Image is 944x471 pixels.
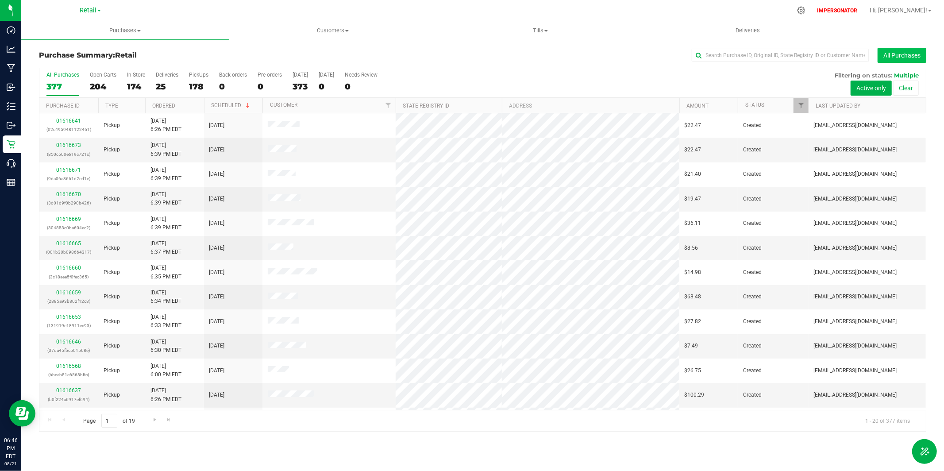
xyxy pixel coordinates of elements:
p: (b0f224a6917ef694) [45,395,93,404]
input: 1 [101,414,117,428]
inline-svg: Call Center [7,159,15,168]
span: [EMAIL_ADDRESS][DOMAIN_NAME] [814,391,897,399]
a: Scheduled [211,102,251,108]
div: Manage settings [796,6,807,15]
span: Multiple [894,72,919,79]
div: In Store [127,72,145,78]
span: 1 - 20 of 377 items [858,414,917,427]
span: [EMAIL_ADDRESS][DOMAIN_NAME] [814,244,897,252]
p: (2885a93b802f12c8) [45,297,93,305]
div: PickUps [189,72,208,78]
a: Amount [686,103,709,109]
span: [DATE] 6:37 PM EDT [150,239,181,256]
a: 01616665 [56,240,81,247]
span: [DATE] [209,367,225,375]
span: Pickup [104,244,120,252]
p: 08/21 [4,460,17,467]
inline-svg: Inventory [7,102,15,111]
p: IMPERSONATOR [813,7,861,15]
inline-svg: Manufacturing [7,64,15,73]
span: Pickup [104,146,120,154]
span: Created [743,268,762,277]
span: [DATE] 6:39 PM EDT [150,215,181,232]
div: Pre-orders [258,72,282,78]
span: Pickup [104,367,120,375]
span: [DATE] [209,121,225,130]
span: [DATE] [209,219,225,228]
a: Status [745,102,764,108]
span: [DATE] [209,268,225,277]
a: Purchase ID [46,103,80,109]
span: [DATE] 6:00 PM EDT [150,362,181,379]
span: $68.48 [685,293,701,301]
p: (02c4959481122461) [45,125,93,134]
a: Last Updated By [816,103,860,109]
a: Purchases [21,21,229,40]
span: Created [743,121,762,130]
span: Hi, [PERSON_NAME]! [870,7,927,14]
a: Go to the last page [162,414,175,426]
span: $21.40 [685,170,701,178]
span: [DATE] [209,170,225,178]
a: 01616671 [56,167,81,173]
span: [EMAIL_ADDRESS][DOMAIN_NAME] [814,195,897,203]
span: Created [743,170,762,178]
a: 01616659 [56,290,81,296]
p: (850c500e619c721c) [45,150,93,158]
span: [EMAIL_ADDRESS][DOMAIN_NAME] [814,121,897,130]
a: 01616653 [56,314,81,320]
a: Deliveries [644,21,852,40]
span: Pickup [104,170,120,178]
p: (304853c0ba604ec2) [45,224,93,232]
span: Customers [229,27,436,35]
a: Customer [270,102,297,108]
span: $7.49 [685,342,698,350]
span: Created [743,219,762,228]
th: Address [502,98,679,113]
p: (131919e18911ec93) [45,321,93,330]
span: $22.47 [685,146,701,154]
inline-svg: Analytics [7,45,15,54]
span: $14.98 [685,268,701,277]
a: 01616670 [56,191,81,197]
iframe: Resource center [9,400,35,427]
inline-svg: Inbound [7,83,15,92]
span: [DATE] [209,342,225,350]
span: [EMAIL_ADDRESS][DOMAIN_NAME] [814,342,897,350]
span: [DATE] [209,391,225,399]
span: [DATE] [209,317,225,326]
div: 373 [293,81,308,92]
div: 174 [127,81,145,92]
span: $36.11 [685,219,701,228]
p: (001b30b098664317) [45,248,93,256]
span: Pickup [104,293,120,301]
inline-svg: Retail [7,140,15,149]
a: State Registry ID [403,103,449,109]
span: [EMAIL_ADDRESS][DOMAIN_NAME] [814,170,897,178]
a: 01616669 [56,216,81,222]
div: Open Carts [90,72,116,78]
span: [DATE] [209,195,225,203]
inline-svg: Outbound [7,121,15,130]
span: Created [743,195,762,203]
a: Tills [436,21,644,40]
div: 0 [258,81,282,92]
span: $26.75 [685,367,701,375]
span: [DATE] [209,146,225,154]
span: [DATE] 6:39 PM EDT [150,166,181,183]
span: $27.82 [685,317,701,326]
div: 0 [319,81,334,92]
span: [EMAIL_ADDRESS][DOMAIN_NAME] [814,146,897,154]
span: Created [743,391,762,399]
span: [DATE] [209,244,225,252]
span: $22.47 [685,121,701,130]
div: Back-orders [219,72,247,78]
span: $19.47 [685,195,701,203]
span: Purchases [21,27,229,35]
div: All Purchases [46,72,79,78]
input: Search Purchase ID, Original ID, State Registry ID or Customer Name... [692,49,869,62]
span: Pickup [104,268,120,277]
div: 204 [90,81,116,92]
span: Tills [437,27,643,35]
span: Created [743,293,762,301]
